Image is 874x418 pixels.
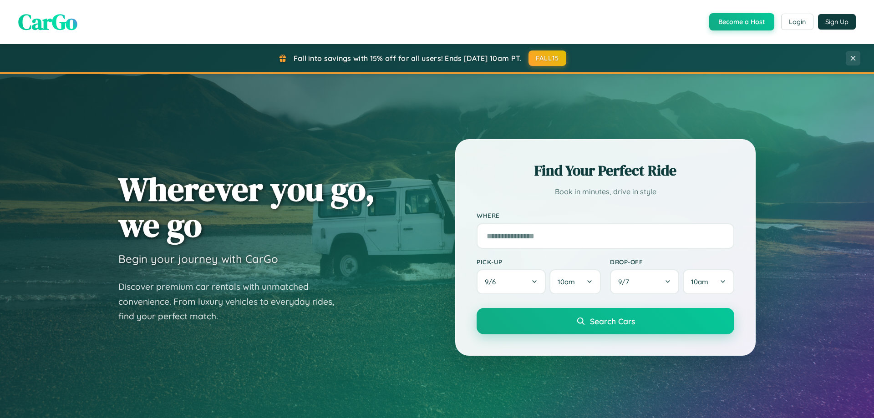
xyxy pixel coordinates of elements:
[485,277,500,286] span: 9 / 6
[610,269,679,294] button: 9/7
[477,185,734,198] p: Book in minutes, drive in style
[294,54,522,63] span: Fall into savings with 15% off for all users! Ends [DATE] 10am PT.
[683,269,734,294] button: 10am
[590,316,635,326] span: Search Cars
[528,50,567,66] button: FALL15
[709,13,774,30] button: Become a Host
[477,161,734,181] h2: Find Your Perfect Ride
[118,279,346,324] p: Discover premium car rentals with unmatched convenience. From luxury vehicles to everyday rides, ...
[610,258,734,266] label: Drop-off
[477,269,546,294] button: 9/6
[477,308,734,334] button: Search Cars
[477,212,734,220] label: Where
[549,269,601,294] button: 10am
[781,14,813,30] button: Login
[118,171,375,243] h1: Wherever you go, we go
[18,7,77,37] span: CarGo
[558,277,575,286] span: 10am
[118,252,278,266] h3: Begin your journey with CarGo
[477,258,601,266] label: Pick-up
[691,277,708,286] span: 10am
[818,14,856,30] button: Sign Up
[618,277,634,286] span: 9 / 7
